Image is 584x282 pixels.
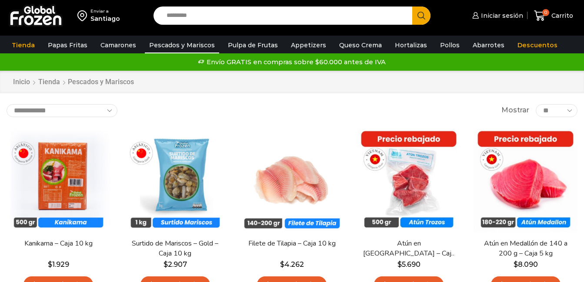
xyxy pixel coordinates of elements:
a: Filete de Tilapia – Caja 10 kg [245,239,339,249]
a: Tienda [7,37,39,53]
a: Pescados y Mariscos [145,37,219,53]
img: address-field-icon.svg [77,8,90,23]
a: Atún en Medallón de 140 a 200 g – Caja 5 kg [479,239,572,259]
span: $ [48,260,52,269]
button: Search button [412,7,430,25]
span: $ [280,260,284,269]
select: Pedido de la tienda [7,104,117,117]
bdi: 5.690 [397,260,420,269]
a: Appetizers [287,37,330,53]
bdi: 2.907 [164,260,187,269]
a: Atún en [GEOGRAPHIC_DATA] – Caja 10 kg [362,239,456,259]
a: Descuentos [513,37,562,53]
a: Hortalizas [390,37,431,53]
a: Queso Crema [335,37,386,53]
span: $ [397,260,402,269]
a: Kanikama – Caja 10 kg [12,239,105,249]
span: $ [514,260,518,269]
a: Abarrotes [468,37,509,53]
bdi: 4.262 [280,260,304,269]
div: Enviar a [90,8,120,14]
nav: Breadcrumb [13,77,134,87]
a: Pollos [436,37,464,53]
a: Surtido de Mariscos – Gold – Caja 10 kg [129,239,222,259]
a: Iniciar sesión [470,7,523,24]
a: 0 Carrito [532,6,575,26]
div: Santiago [90,14,120,23]
a: Camarones [96,37,140,53]
bdi: 8.090 [514,260,538,269]
span: Mostrar [501,105,529,115]
span: $ [164,260,168,269]
bdi: 1.929 [48,260,69,269]
h1: Pescados y Mariscos [68,78,134,86]
span: Iniciar sesión [479,11,523,20]
span: Carrito [549,11,573,20]
a: Tienda [38,77,60,87]
a: Papas Fritas [43,37,92,53]
span: 0 [542,9,549,16]
a: Inicio [13,77,30,87]
a: Pulpa de Frutas [224,37,282,53]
